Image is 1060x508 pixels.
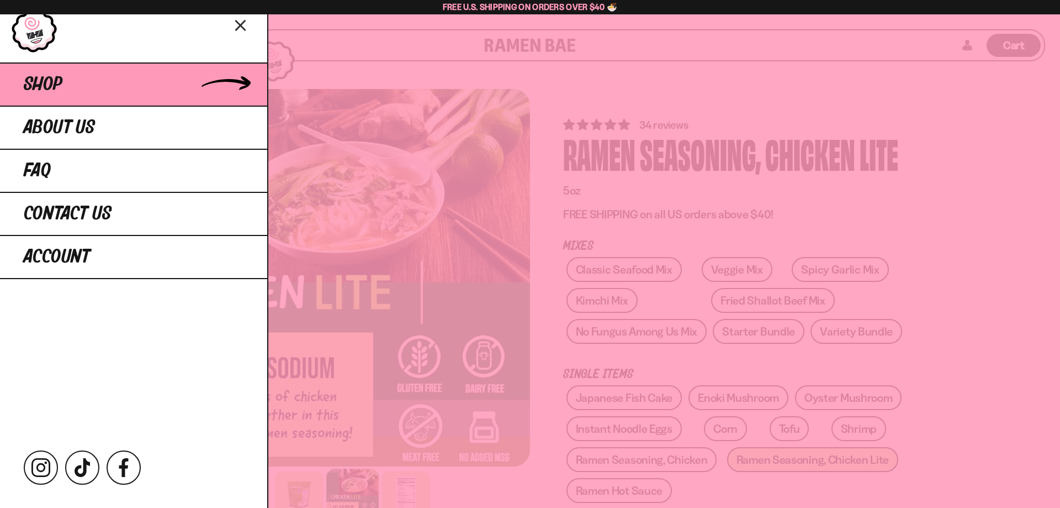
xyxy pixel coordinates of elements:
button: Close menu [231,15,251,34]
span: Account [24,247,90,267]
span: Contact Us [24,204,112,224]
span: FAQ [24,161,51,181]
span: Free U.S. Shipping on Orders over $40 🍜 [443,2,618,12]
span: Shop [24,75,62,95]
span: About Us [24,118,95,138]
